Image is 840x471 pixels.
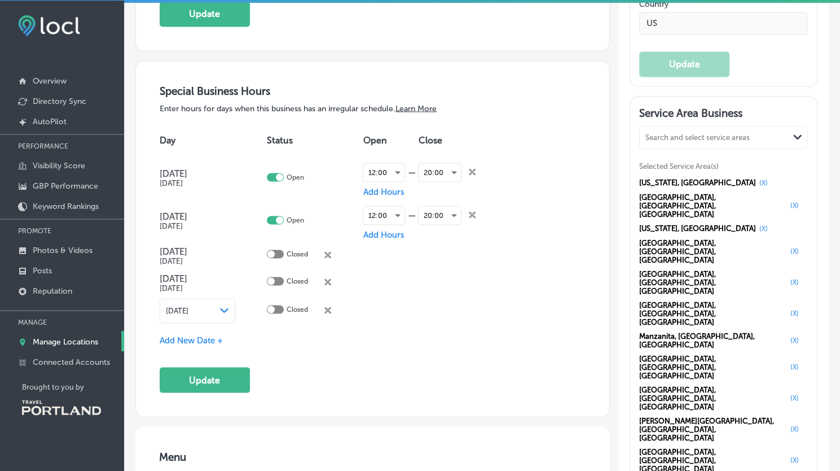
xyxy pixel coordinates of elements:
div: — [405,210,418,220]
button: (X) [786,335,802,344]
p: Closed [287,250,308,260]
span: [PERSON_NAME][GEOGRAPHIC_DATA], [GEOGRAPHIC_DATA], [GEOGRAPHIC_DATA] [639,416,786,442]
span: [US_STATE], [GEOGRAPHIC_DATA] [639,178,756,186]
th: Close [418,124,489,156]
p: Posts [33,266,52,276]
p: Photos & Videos [33,246,93,255]
div: Search and select service areas [645,133,750,141]
button: (X) [786,277,802,286]
p: Open [287,173,304,181]
span: [GEOGRAPHIC_DATA], [GEOGRAPHIC_DATA], [GEOGRAPHIC_DATA] [639,238,786,264]
h4: [DATE] [160,273,235,284]
p: Closed [287,305,308,316]
span: [GEOGRAPHIC_DATA], [GEOGRAPHIC_DATA], [GEOGRAPHIC_DATA] [639,300,786,326]
span: [DATE] [166,306,188,315]
th: Open [363,124,418,156]
button: (X) [786,455,802,464]
img: Travel Portland [22,400,101,415]
p: Brought to you by [22,383,124,391]
button: (X) [786,362,802,371]
img: fda3e92497d09a02dc62c9cd864e3231.png [18,15,80,36]
div: 20:00 [419,163,461,181]
button: (X) [786,393,802,402]
p: AutoPilot [33,117,67,127]
button: (X) [756,224,771,233]
span: [GEOGRAPHIC_DATA], [GEOGRAPHIC_DATA], [GEOGRAPHIC_DATA] [639,269,786,295]
h3: Service Area Business [639,106,807,123]
h5: [DATE] [160,284,235,292]
span: Add Hours [363,229,404,239]
h3: Menu [159,450,586,463]
span: Add New Date + [160,335,223,345]
input: Country [639,12,807,34]
button: (X) [786,200,802,210]
p: Overview [33,76,67,86]
p: Open [287,216,304,224]
p: Reputation [33,286,72,296]
div: — [405,167,418,177]
p: GBP Performance [33,181,98,191]
span: [GEOGRAPHIC_DATA], [GEOGRAPHIC_DATA], [GEOGRAPHIC_DATA] [639,354,786,380]
h4: [DATE] [160,246,235,256]
p: Closed [287,277,308,287]
h5: [DATE] [160,221,235,230]
h4: [DATE] [160,211,235,221]
p: Connected Accounts [33,357,110,367]
th: Day [160,124,267,156]
span: [GEOGRAPHIC_DATA], [GEOGRAPHIC_DATA], [GEOGRAPHIC_DATA] [639,193,786,218]
p: Enter hours for days when this business has an irregular schedule. [160,103,586,113]
p: Directory Sync [33,97,86,106]
h4: [DATE] [160,168,235,178]
button: (X) [786,308,802,317]
button: (X) [786,424,802,433]
span: [GEOGRAPHIC_DATA], [GEOGRAPHIC_DATA], [GEOGRAPHIC_DATA] [639,385,786,411]
p: Manage Locations [33,337,98,347]
button: (X) [786,246,802,255]
h5: [DATE] [160,256,235,265]
button: Update [639,51,729,77]
h5: [DATE] [160,178,235,187]
span: Selected Service Area(s) [639,162,719,170]
p: Keyword Rankings [33,202,99,211]
p: Visibility Score [33,161,85,171]
span: Manzanita, [GEOGRAPHIC_DATA], [GEOGRAPHIC_DATA] [639,332,786,348]
th: Status [267,124,363,156]
a: Learn More [395,103,437,113]
button: (X) [756,178,771,187]
button: Update [160,1,250,27]
div: 12:00 [363,163,404,181]
span: [US_STATE], [GEOGRAPHIC_DATA] [639,224,756,232]
span: Add Hours [363,186,404,197]
h3: Special Business Hours [160,85,586,98]
button: Update [160,367,250,393]
div: 20:00 [419,206,461,224]
div: 12:00 [363,206,404,224]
